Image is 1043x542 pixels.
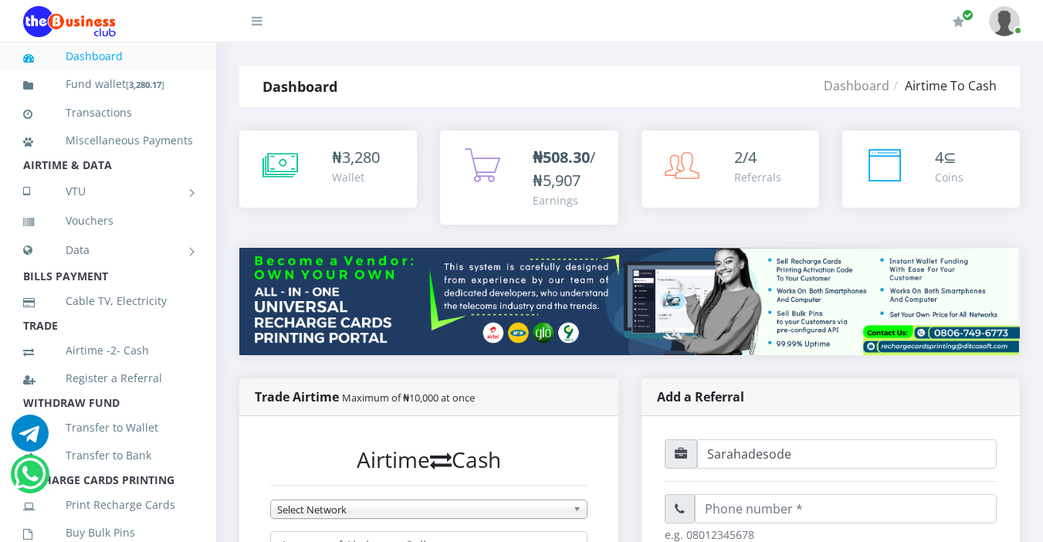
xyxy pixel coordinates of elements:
h3: Airtime Cash [270,447,588,473]
a: ₦3,280 Wallet [239,130,417,208]
a: Transfer to Wallet [23,410,193,445]
span: 3,280 [342,147,380,168]
small: Maximum of ₦10,000 at once [342,391,475,405]
a: Fund wallet[3,280.17] [23,66,193,103]
a: Dashboard [824,77,889,94]
a: Transactions [23,95,193,130]
span: Select Network [277,500,567,519]
div: Earnings [533,192,602,208]
span: Renew/Upgrade Subscription [962,9,974,21]
strong: Trade Airtime [255,388,339,405]
div: ⊆ [935,146,963,169]
a: Cable TV, Electricity [23,283,193,319]
strong: Dashboard [262,77,337,96]
a: Data [23,231,193,269]
span: 4 [935,147,943,168]
a: Transfer to Bank [23,438,193,473]
b: 3,280.17 [129,79,161,90]
img: User [989,6,1020,36]
div: Wallet [332,169,380,185]
a: Print Recharge Cards [23,487,193,523]
a: Airtime -2- Cash [23,333,193,368]
a: 2/4 Referrals [642,130,819,208]
a: Chat for support [14,467,46,493]
small: [ ] [126,79,164,90]
a: Miscellaneous Payments [23,123,193,158]
div: Referrals [734,169,781,185]
li: Airtime To Cash [889,76,997,95]
b: ₦508.30 [533,147,590,168]
div: ₦ [332,146,380,169]
span: 2/4 [734,147,757,168]
a: VTU [23,172,193,211]
span: /₦5,907 [533,147,595,191]
a: ₦508.30/₦5,907 Earnings [440,130,618,225]
i: Renew/Upgrade Subscription [953,15,964,28]
strong: Add a Referral [657,388,744,405]
input: Referral ID (username) [697,439,997,469]
a: Chat for support [12,426,49,452]
img: Logo [23,6,116,37]
img: multitenant_rcp.png [239,248,1020,355]
input: Phone number * [695,494,997,523]
a: Vouchers [23,203,193,239]
div: Coins [935,169,963,185]
a: Dashboard [23,39,193,74]
a: Register a Referral [23,361,193,396]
